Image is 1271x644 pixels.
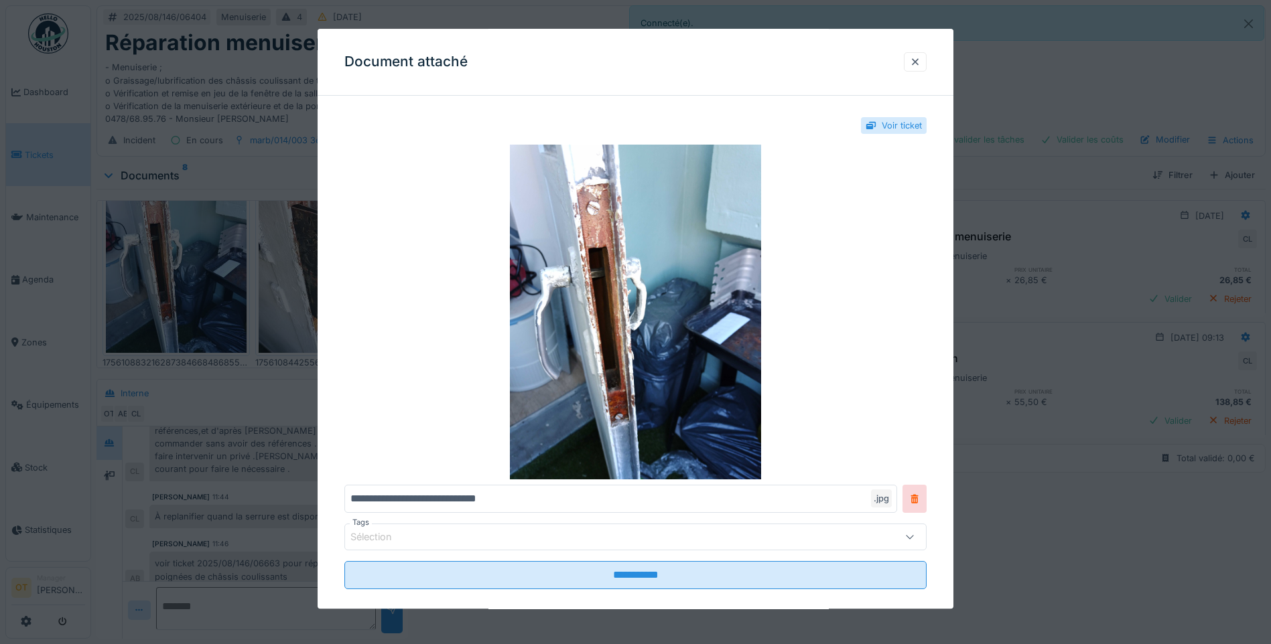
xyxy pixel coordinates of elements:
[344,54,468,70] h3: Document attaché
[344,145,927,479] img: b257f661-2c09-4de7-8d81-891e10fb5909-1756108832162873846684868551094.jpg
[871,489,892,507] div: .jpg
[882,119,922,132] div: Voir ticket
[350,530,411,545] div: Sélection
[350,517,372,528] label: Tags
